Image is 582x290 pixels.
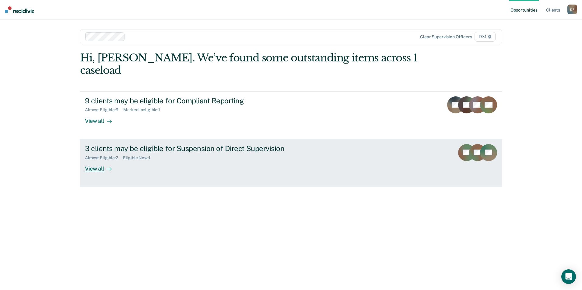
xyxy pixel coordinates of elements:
[420,34,472,40] div: Clear supervision officers
[561,269,576,284] div: Open Intercom Messenger
[85,107,123,112] div: Almost Eligible : 9
[85,112,119,124] div: View all
[123,107,165,112] div: Marked Ineligible : 1
[85,96,299,105] div: 9 clients may be eligible for Compliant Reporting
[80,52,418,77] div: Hi, [PERSON_NAME]. We’ve found some outstanding items across 1 caseload
[567,5,577,14] button: DF
[123,155,155,161] div: Eligible Now : 1
[567,5,577,14] div: D F
[80,91,502,139] a: 9 clients may be eligible for Compliant ReportingAlmost Eligible:9Marked Ineligible:1View all
[85,155,123,161] div: Almost Eligible : 2
[85,144,299,153] div: 3 clients may be eligible for Suspension of Direct Supervision
[5,6,34,13] img: Recidiviz
[80,139,502,187] a: 3 clients may be eligible for Suspension of Direct SupervisionAlmost Eligible:2Eligible Now:1View...
[475,32,496,42] span: D31
[85,160,119,172] div: View all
